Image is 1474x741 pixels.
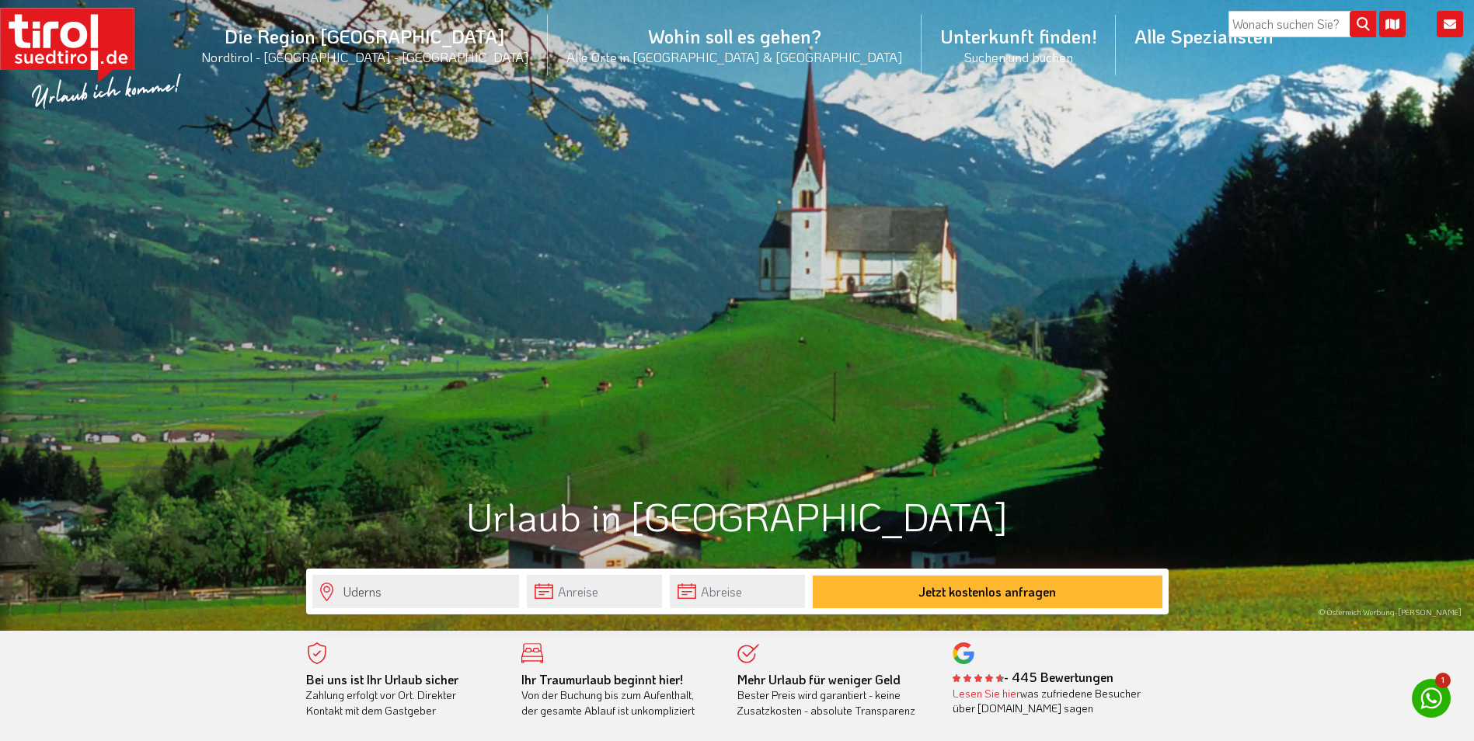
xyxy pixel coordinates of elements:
b: - 445 Bewertungen [953,669,1113,685]
b: Mehr Urlaub für weniger Geld [737,671,901,687]
a: Alle Spezialisten [1116,7,1292,65]
div: Von der Buchung bis zum Aufenthalt, der gesamte Ablauf ist unkompliziert [521,672,714,718]
button: Jetzt kostenlos anfragen [813,576,1162,608]
b: Bei uns ist Ihr Urlaub sicher [306,671,458,687]
h1: Urlaub in [GEOGRAPHIC_DATA] [306,495,1169,537]
div: Zahlung erfolgt vor Ort. Direkter Kontakt mit dem Gastgeber [306,672,499,718]
div: Bester Preis wird garantiert - keine Zusatzkosten - absolute Transparenz [737,672,930,718]
small: Alle Orte in [GEOGRAPHIC_DATA] & [GEOGRAPHIC_DATA] [566,48,903,65]
small: Nordtirol - [GEOGRAPHIC_DATA] - [GEOGRAPHIC_DATA] [201,48,529,65]
small: Suchen und buchen [940,48,1097,65]
a: Lesen Sie hier [953,686,1020,701]
a: 1 [1412,679,1451,718]
i: Karte öffnen [1379,11,1406,37]
a: Wohin soll es gehen?Alle Orte in [GEOGRAPHIC_DATA] & [GEOGRAPHIC_DATA] [548,7,922,82]
div: was zufriedene Besucher über [DOMAIN_NAME] sagen [953,686,1145,716]
input: Wo soll's hingehen? [312,575,519,608]
span: 1 [1435,673,1451,688]
i: Kontakt [1437,11,1463,37]
b: Ihr Traumurlaub beginnt hier! [521,671,683,687]
a: Unterkunft finden!Suchen und buchen [922,7,1116,82]
a: Die Region [GEOGRAPHIC_DATA]Nordtirol - [GEOGRAPHIC_DATA] - [GEOGRAPHIC_DATA] [183,7,548,82]
input: Abreise [670,575,805,608]
input: Wonach suchen Sie? [1228,11,1376,37]
input: Anreise [527,575,662,608]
